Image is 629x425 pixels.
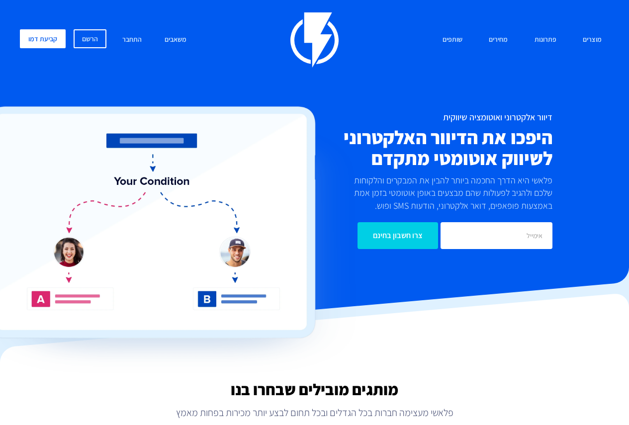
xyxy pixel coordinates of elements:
[527,29,564,51] a: פתרונות
[273,112,553,122] h1: דיוור אלקטרוני ואוטומציה שיווקית
[157,29,194,51] a: משאבים
[115,29,149,51] a: התחבר
[74,29,106,48] a: הרשם
[575,29,609,51] a: מוצרים
[20,29,66,48] a: קביעת דמו
[441,222,552,249] input: אימייל
[481,29,515,51] a: מחירים
[435,29,470,51] a: שותפים
[358,222,438,249] input: צרו חשבון בחינם
[273,127,553,169] h2: היפכו את הדיוור האלקטרוני לשיווק אוטומטי מתקדם
[347,174,552,212] p: פלאשי היא הדרך החכמה ביותר להבין את המבקרים והלקוחות שלכם ולהגיב לפעולות שהם מבצעים באופן אוטומטי...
